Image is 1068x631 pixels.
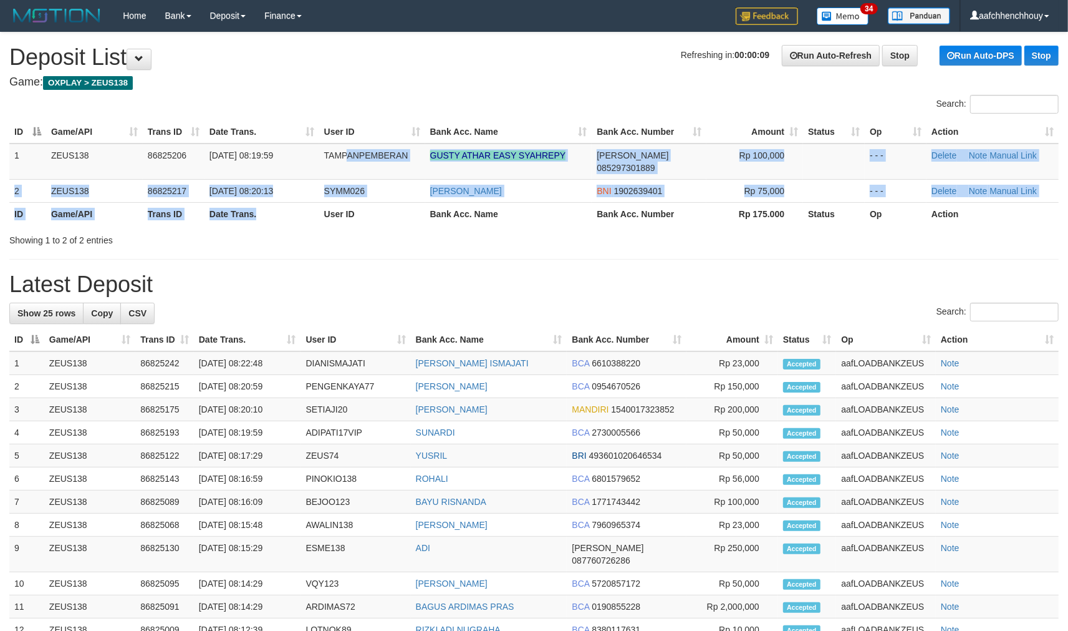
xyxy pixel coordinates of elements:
span: Accepted [783,474,820,485]
td: 86825143 [135,467,193,491]
a: Note [941,428,960,438]
td: 86825215 [135,375,193,398]
a: Stop [1024,46,1059,66]
th: Status [803,202,865,225]
span: MANDIRI [572,404,609,414]
a: Note [941,358,960,368]
span: BNI [597,186,611,196]
th: Amount: activate to sort column ascending [706,120,803,144]
a: Note [941,474,960,484]
span: TAMPANPEMBERAN [324,150,408,160]
span: Accepted [783,602,820,613]
td: 86825068 [135,514,193,537]
td: [DATE] 08:19:59 [194,421,301,444]
th: Action: activate to sort column ascending [926,120,1059,144]
a: GUSTY ATHAR EASY SYAHREPY [430,150,566,160]
td: 4 [9,421,44,444]
span: Copy 493601020646534 to clipboard [589,451,662,461]
a: Manual Link [990,186,1037,196]
td: ZEUS138 [44,444,135,467]
td: ZEUS138 [44,398,135,421]
td: [DATE] 08:15:48 [194,514,301,537]
td: Rp 250,000 [686,537,778,572]
span: BCA [572,428,589,438]
td: 86825193 [135,421,193,444]
td: aafLOADBANKZEUS [836,514,936,537]
td: 86825242 [135,351,193,375]
td: aafLOADBANKZEUS [836,572,936,595]
td: 86825130 [135,537,193,572]
th: Bank Acc. Name [425,202,592,225]
td: aafLOADBANKZEUS [836,537,936,572]
a: [PERSON_NAME] [416,404,488,414]
span: Rp 75,000 [744,186,785,196]
h1: Deposit List [9,45,1059,70]
a: [PERSON_NAME] [430,186,502,196]
th: ID [9,202,46,225]
span: Copy 7960965374 to clipboard [592,520,640,530]
th: Status: activate to sort column ascending [778,328,837,351]
th: Trans ID [143,202,204,225]
input: Search: [970,95,1059,114]
a: ADI [416,543,430,553]
th: Action [926,202,1059,225]
span: 34 [860,3,877,14]
a: [PERSON_NAME] [416,579,488,589]
a: Stop [882,45,918,66]
td: - - - [865,144,926,180]
span: BCA [572,474,589,484]
span: Refreshing in: [681,50,769,60]
input: Search: [970,303,1059,321]
td: ZEUS138 [44,595,135,619]
th: Amount: activate to sort column ascending [686,328,778,351]
td: 1 [9,351,44,375]
span: [DATE] 08:20:13 [209,186,273,196]
td: ZEUS138 [44,421,135,444]
td: ZEUS74 [301,444,410,467]
span: [PERSON_NAME] [572,543,643,553]
span: Show 25 rows [17,308,75,318]
td: 1 [9,144,46,180]
th: Trans ID: activate to sort column ascending [143,120,204,144]
td: ESME138 [301,537,410,572]
td: BEJOO123 [301,491,410,514]
td: 3 [9,398,44,421]
td: ZEUS138 [46,144,143,180]
a: BAGUS ARDIMAS PRAS [416,602,514,612]
td: [DATE] 08:16:59 [194,467,301,491]
th: Game/API: activate to sort column ascending [46,120,143,144]
span: Accepted [783,428,820,439]
span: Copy [91,308,113,318]
th: Bank Acc. Name: activate to sort column ascending [425,120,592,144]
td: 8 [9,514,44,537]
td: 86825089 [135,491,193,514]
td: [DATE] 08:15:29 [194,537,301,572]
th: Status: activate to sort column ascending [803,120,865,144]
span: BCA [572,602,589,612]
td: - - - [865,179,926,202]
th: Bank Acc. Number: activate to sort column ascending [592,120,706,144]
td: ZEUS138 [44,351,135,375]
span: BCA [572,497,589,507]
strong: 00:00:09 [734,50,769,60]
th: Op [865,202,926,225]
a: [PERSON_NAME] [416,520,488,530]
td: 11 [9,595,44,619]
span: Copy 2730005566 to clipboard [592,428,640,438]
h1: Latest Deposit [9,272,1059,297]
th: ID: activate to sort column descending [9,328,44,351]
span: [PERSON_NAME] [597,150,668,160]
td: PINOKIO138 [301,467,410,491]
td: 6 [9,467,44,491]
a: ROHALI [416,474,448,484]
td: 86825175 [135,398,193,421]
span: 86825206 [148,150,186,160]
img: panduan.png [888,7,950,24]
td: Rp 23,000 [686,351,778,375]
span: Copy 1902639401 to clipboard [614,186,663,196]
td: aafLOADBANKZEUS [836,421,936,444]
td: ZEUS138 [44,514,135,537]
th: Bank Acc. Number: activate to sort column ascending [567,328,686,351]
span: SYMM026 [324,186,365,196]
span: Copy 5720857172 to clipboard [592,579,640,589]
